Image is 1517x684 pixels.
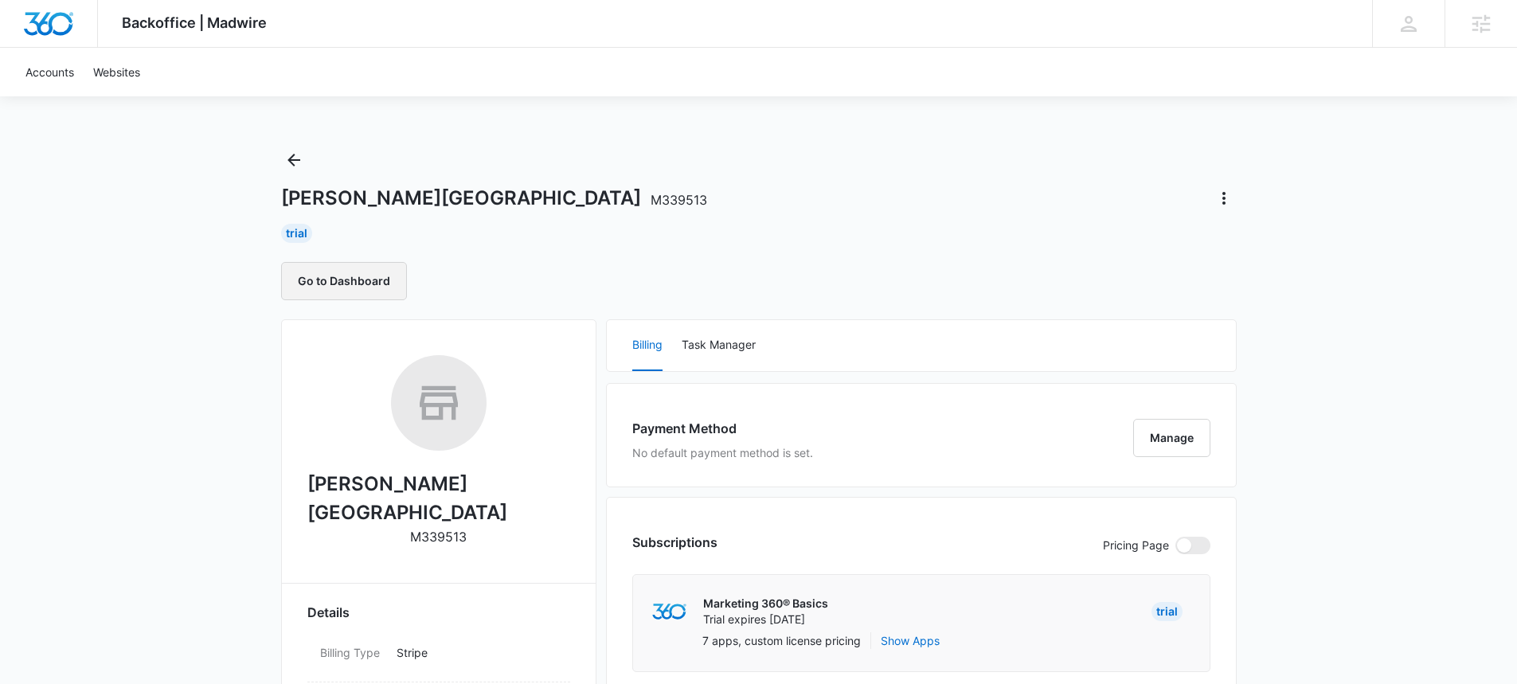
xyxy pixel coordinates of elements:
[320,644,384,661] dt: Billing Type
[881,632,940,649] button: Show Apps
[281,224,312,243] div: Trial
[410,527,467,546] p: M339513
[281,262,407,300] button: Go to Dashboard
[307,603,350,622] span: Details
[307,635,570,682] div: Billing TypeStripe
[703,612,828,627] p: Trial expires [DATE]
[703,596,828,612] p: Marketing 360® Basics
[652,604,686,620] img: marketing360Logo
[632,533,717,552] h3: Subscriptions
[632,419,813,438] h3: Payment Method
[702,632,861,649] p: 7 apps, custom license pricing
[397,644,557,661] p: Stripe
[1103,537,1169,554] p: Pricing Page
[1151,602,1183,621] div: Trial
[1211,186,1237,211] button: Actions
[16,48,84,96] a: Accounts
[1133,419,1210,457] button: Manage
[632,320,663,371] button: Billing
[281,147,307,173] button: Back
[307,470,570,527] h2: [PERSON_NAME][GEOGRAPHIC_DATA]
[651,192,707,208] span: M339513
[682,320,756,371] button: Task Manager
[632,444,813,461] p: No default payment method is set.
[281,186,707,210] h1: [PERSON_NAME][GEOGRAPHIC_DATA]
[122,14,267,31] span: Backoffice | Madwire
[84,48,150,96] a: Websites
